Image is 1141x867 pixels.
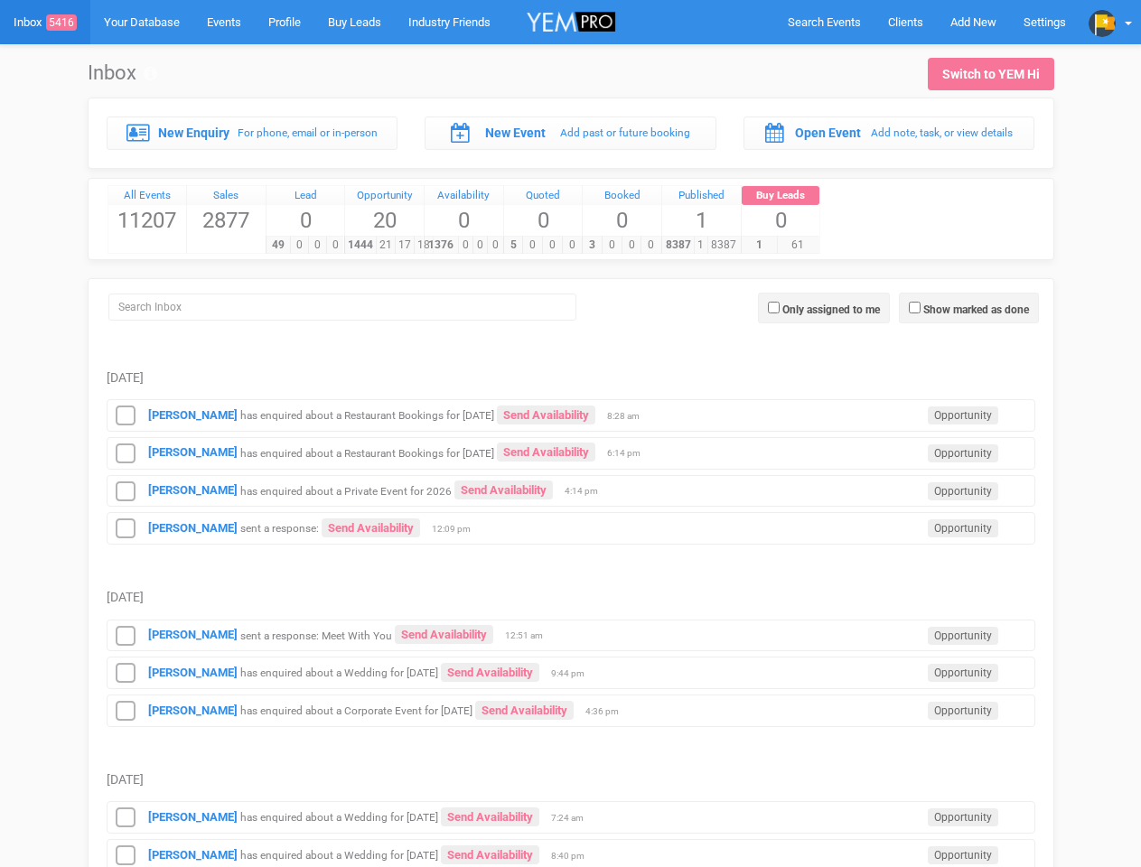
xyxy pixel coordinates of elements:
[694,237,708,254] span: 1
[267,186,345,206] a: Lead
[522,237,543,254] span: 0
[928,444,998,462] span: Opportunity
[240,849,438,862] small: has enquired about a Wedding for [DATE]
[240,667,438,679] small: has enquired about a Wedding for [DATE]
[107,371,1035,385] h5: [DATE]
[551,850,596,862] span: 8:40 pm
[472,237,488,254] span: 0
[504,186,583,206] a: Quoted
[187,205,266,236] span: 2877
[240,704,472,717] small: has enquired about a Corporate Event for [DATE]
[582,237,603,254] span: 3
[148,628,238,641] strong: [PERSON_NAME]
[928,702,998,720] span: Opportunity
[562,237,583,254] span: 0
[432,523,477,536] span: 12:09 pm
[928,664,998,682] span: Opportunity
[240,811,438,824] small: has enquired about a Wedding for [DATE]
[395,625,493,644] a: Send Availability
[441,663,539,682] a: Send Availability
[923,302,1029,318] label: Show marked as done
[928,482,998,500] span: Opportunity
[108,186,187,206] a: All Events
[565,485,610,498] span: 4:14 pm
[607,410,652,423] span: 8:28 am
[782,302,880,318] label: Only assigned to me
[560,126,690,139] small: Add past or future booking
[497,443,595,461] a: Send Availability
[267,205,345,236] span: 0
[503,237,524,254] span: 5
[308,237,327,254] span: 0
[744,117,1035,149] a: Open Event Add note, task, or view details
[148,848,238,862] a: [PERSON_NAME]
[425,117,716,149] a: New Event Add past or future booking
[662,186,741,206] a: Published
[148,521,238,535] a: [PERSON_NAME]
[148,810,238,824] strong: [PERSON_NAME]
[322,518,420,537] a: Send Availability
[240,484,452,497] small: has enquired about a Private Event for 2026
[928,627,998,645] span: Opportunity
[741,237,778,254] span: 1
[583,186,661,206] a: Booked
[414,237,434,254] span: 18
[148,704,238,717] a: [PERSON_NAME]
[240,409,494,422] small: has enquired about a Restaurant Bookings for [DATE]
[928,406,998,424] span: Opportunity
[345,186,424,206] a: Opportunity
[551,812,596,825] span: 7:24 am
[345,205,424,236] span: 20
[942,65,1040,83] div: Switch to YEM Hi
[505,629,550,642] span: 12:51 am
[238,126,378,139] small: For phone, email or in-person
[46,14,77,31] span: 5416
[950,15,996,29] span: Add New
[108,294,576,321] input: Search Inbox
[148,408,238,422] a: [PERSON_NAME]
[148,445,238,459] strong: [PERSON_NAME]
[607,447,652,460] span: 6:14 pm
[326,237,345,254] span: 0
[1089,10,1116,37] img: profile.png
[376,237,396,254] span: 21
[888,15,923,29] span: Clients
[551,667,596,680] span: 9:44 pm
[928,58,1054,90] a: Switch to YEM Hi
[542,237,563,254] span: 0
[187,186,266,206] div: Sales
[148,666,238,679] a: [PERSON_NAME]
[266,237,291,254] span: 49
[641,237,661,254] span: 0
[707,237,741,254] span: 8387
[425,186,503,206] a: Availability
[928,846,998,864] span: Opportunity
[475,701,574,720] a: Send Availability
[795,124,861,142] label: Open Event
[928,808,998,826] span: Opportunity
[742,186,820,206] a: Buy Leads
[777,237,820,254] span: 61
[441,807,539,826] a: Send Availability
[742,205,820,236] span: 0
[424,237,458,254] span: 1376
[158,124,229,142] label: New Enquiry
[148,483,238,497] a: [PERSON_NAME]
[107,591,1035,604] h5: [DATE]
[485,124,546,142] label: New Event
[583,205,661,236] span: 0
[395,237,415,254] span: 17
[425,205,503,236] span: 0
[871,126,1013,139] small: Add note, task, or view details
